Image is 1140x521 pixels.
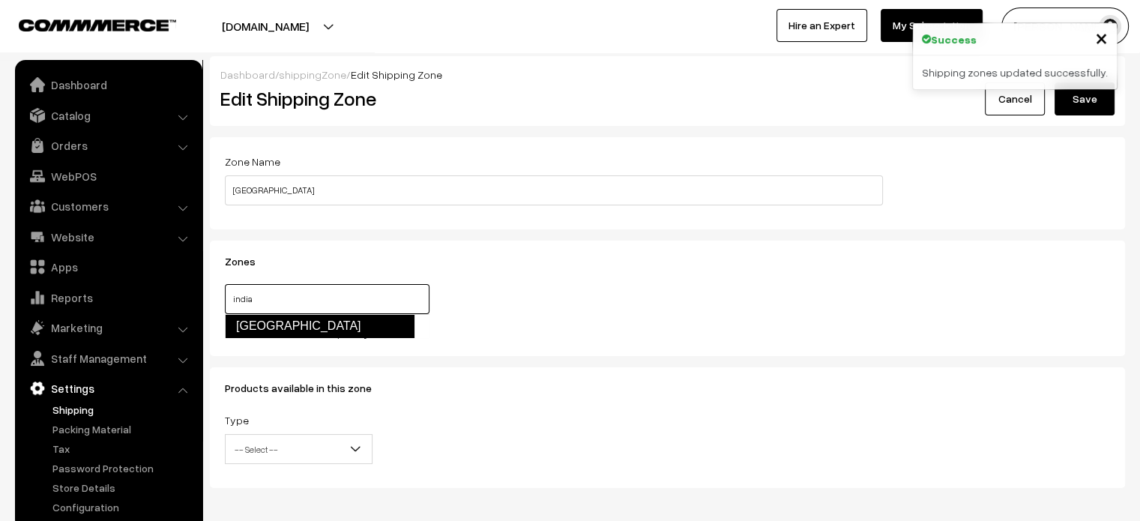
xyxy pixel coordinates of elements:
[19,284,197,311] a: Reports
[19,193,197,220] a: Customers
[225,314,414,338] a: [GEOGRAPHIC_DATA]
[19,375,197,402] a: Settings
[49,421,197,437] a: Packing Material
[19,223,197,250] a: Website
[226,436,372,463] span: -- Select --
[1095,26,1108,49] button: Close
[225,256,883,268] h3: Zones
[225,284,429,314] input: Type and choose the country
[985,82,1045,115] a: Cancel
[881,9,983,42] a: My Subscription
[49,499,197,515] a: Configuration
[931,31,977,47] strong: Success
[225,323,883,341] div: Add the countries to specify zones.
[351,68,442,81] span: Edit Shipping Zone
[49,441,197,457] a: Tax
[19,15,150,33] a: COMMMERCE
[225,434,373,464] span: -- Select --
[776,9,867,42] a: Hire an Expert
[1001,7,1129,45] button: [PERSON_NAME]
[19,253,197,280] a: Apps
[49,402,197,418] a: Shipping
[19,102,197,129] a: Catalog
[169,7,361,45] button: [DOMAIN_NAME]
[225,175,883,205] input: Zone Name
[19,345,197,372] a: Staff Management
[220,67,1115,82] div: / /
[1099,15,1121,37] img: user
[19,71,197,98] a: Dashboard
[49,460,197,476] a: Password Protection
[913,55,1117,89] div: Shipping zones updated successfully.
[225,154,280,169] label: Zone Name
[19,132,197,159] a: Orders
[49,480,197,496] a: Store Details
[1095,23,1108,51] span: ×
[220,68,275,81] a: Dashboard
[279,68,346,81] a: shippingZone
[19,163,197,190] a: WebPOS
[225,382,883,395] h3: Products available in this zone
[220,87,657,110] h2: Edit Shipping Zone
[225,412,249,428] label: Type
[19,314,197,341] a: Marketing
[1055,82,1115,115] button: Save
[19,19,176,31] img: COMMMERCE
